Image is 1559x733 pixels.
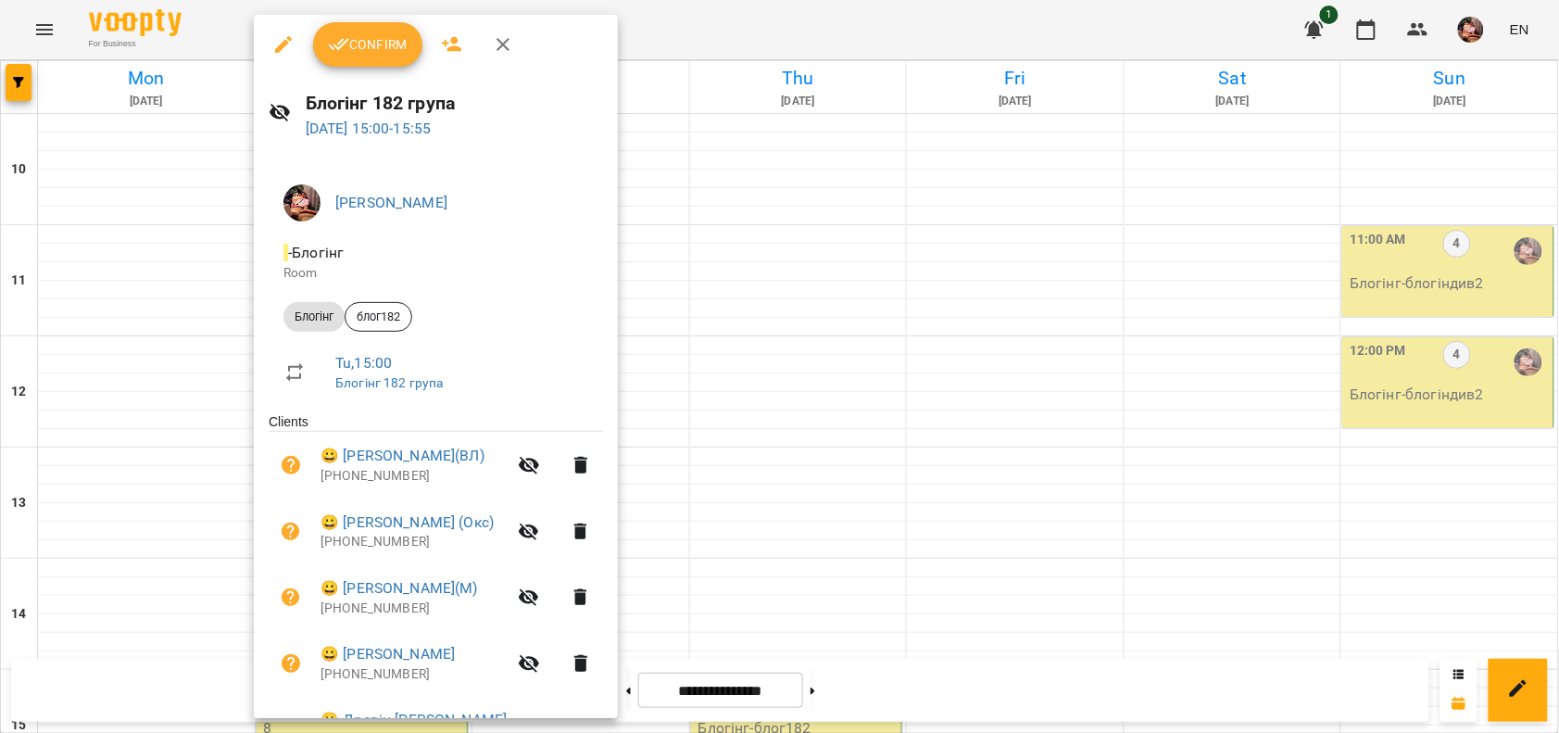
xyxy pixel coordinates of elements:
a: 😀 [PERSON_NAME] [321,643,455,665]
a: 😀 [PERSON_NAME] (Окс) [321,512,494,534]
button: Unpaid. Bill the attendance? [269,510,313,554]
button: Confirm [313,22,422,67]
a: 😀 [PERSON_NAME](ВЛ) [321,445,484,467]
a: Tu , 15:00 [335,354,392,372]
p: [PHONE_NUMBER] [321,600,507,618]
span: Confirm [328,33,408,56]
p: Room [283,264,588,283]
button: Unpaid. Bill the attendance? [269,575,313,620]
span: - Блогінг [283,244,347,261]
p: [PHONE_NUMBER] [321,665,507,684]
a: [PERSON_NAME] [335,194,447,211]
a: [DATE] 15:00-15:55 [306,120,432,137]
span: Блогінг [283,309,345,325]
div: блог182 [345,302,412,332]
h6: Блогінг 182 група [306,89,603,118]
p: [PHONE_NUMBER] [321,533,507,551]
span: блог182 [346,309,411,325]
button: Unpaid. Bill the attendance? [269,443,313,487]
p: [PHONE_NUMBER] [321,467,507,486]
a: 😀 [PERSON_NAME](М) [321,577,478,600]
button: Unpaid. Bill the attendance? [269,641,313,686]
a: 😀 Древін [PERSON_NAME] [321,709,507,731]
a: Блогінг 182 група [335,375,444,390]
img: 2a048b25d2e557de8b1a299ceab23d88.jpg [283,184,321,221]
